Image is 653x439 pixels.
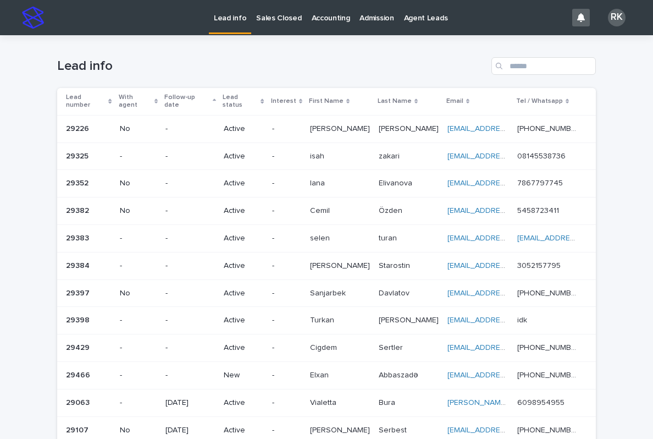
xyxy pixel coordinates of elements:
[224,179,263,188] p: Active
[517,314,529,325] p: idk
[224,398,263,408] p: Active
[120,124,157,134] p: No
[272,316,301,325] p: -
[57,307,596,334] tr: 2939829398 --Active-TurkanTurkan [PERSON_NAME][PERSON_NAME] [EMAIL_ADDRESS][DOMAIN_NAME] idkidk
[272,398,301,408] p: -
[379,177,414,188] p: Elivanova
[272,371,301,380] p: -
[378,95,412,107] p: Last Name
[517,177,565,188] p: 7867797745
[379,314,441,325] p: [PERSON_NAME]
[165,261,215,271] p: -
[517,396,567,408] p: 6098954955
[120,398,157,408] p: -
[379,259,412,271] p: Starostin
[271,95,296,107] p: Interest
[57,224,596,252] tr: 2938329383 --Active-selenselen turanturan [EMAIL_ADDRESS][DOMAIN_NAME] [EMAIL_ADDRESS][DOMAIN_NAME]
[224,289,263,298] p: Active
[379,396,397,408] p: Bura
[120,234,157,243] p: -
[310,287,348,298] p: Sanjarbek
[119,91,152,112] p: With agent
[57,58,487,74] h1: Lead info
[310,314,336,325] p: Turkan
[165,152,215,161] p: -
[223,91,258,112] p: Lead status
[165,426,215,435] p: [DATE]
[66,259,92,271] p: 29384
[447,426,572,434] a: [EMAIL_ADDRESS][DOMAIN_NAME]
[310,177,327,188] p: Iana
[66,122,91,134] p: 29226
[224,206,263,216] p: Active
[165,316,215,325] p: -
[517,122,580,134] p: [PHONE_NUMBER]
[517,259,563,271] p: 3052157795
[224,371,263,380] p: New
[272,234,301,243] p: -
[165,289,215,298] p: -
[120,343,157,353] p: -
[224,124,263,134] p: Active
[57,334,596,362] tr: 2942929429 --Active-CigdemCigdem SertlerSertler [EMAIL_ADDRESS][DOMAIN_NAME] [PHONE_NUMBER][PHONE...
[57,170,596,197] tr: 2935229352 No-Active-IanaIana ElivanovaElivanova [EMAIL_ADDRESS][DOMAIN_NAME] 78677977457867797745
[310,369,331,380] p: Elxan
[224,316,263,325] p: Active
[310,204,332,216] p: Cemil
[310,122,372,134] p: [PERSON_NAME]
[120,179,157,188] p: No
[379,287,412,298] p: Davlatov
[447,371,572,379] a: [EMAIL_ADDRESS][DOMAIN_NAME]
[517,234,641,242] a: [EMAIL_ADDRESS][DOMAIN_NAME]
[66,91,106,112] p: Lead number
[272,426,301,435] p: -
[66,341,92,353] p: 29429
[272,124,301,134] p: -
[447,234,572,242] a: [EMAIL_ADDRESS][DOMAIN_NAME]
[224,426,263,435] p: Active
[22,7,44,29] img: stacker-logo-s-only.png
[165,343,215,353] p: -
[66,396,92,408] p: 29063
[310,150,326,161] p: isah
[57,389,596,416] tr: 2906329063 -[DATE]Active-VialettaVialetta BuraBura [PERSON_NAME][EMAIL_ADDRESS][DOMAIN_NAME] 6098...
[608,9,626,26] div: RK
[310,232,332,243] p: selen
[272,343,301,353] p: -
[517,424,580,435] p: [PHONE_NUMBER]
[224,152,263,161] p: Active
[379,369,420,380] p: Abbaszadə
[379,122,441,134] p: [PERSON_NAME]
[310,396,339,408] p: Vialetta
[517,341,580,353] p: [PHONE_NUMBER]
[66,424,91,435] p: 29107
[447,262,572,270] a: [EMAIL_ADDRESS][DOMAIN_NAME]
[57,197,596,225] tr: 2938229382 No-Active-CemilCemil ÖzdenÖzden [EMAIL_ADDRESS][DOMAIN_NAME] 54587234115458723411
[165,179,215,188] p: -
[272,179,301,188] p: -
[446,95,463,107] p: Email
[224,261,263,271] p: Active
[120,261,157,271] p: -
[272,152,301,161] p: -
[447,207,572,215] a: [EMAIL_ADDRESS][DOMAIN_NAME]
[447,125,572,133] a: [EMAIL_ADDRESS][DOMAIN_NAME]
[272,206,301,216] p: -
[164,91,209,112] p: Follow-up date
[272,261,301,271] p: -
[66,287,92,298] p: 29397
[516,95,563,107] p: Tel / Whatsapp
[57,115,596,142] tr: 2922629226 No-Active-[PERSON_NAME][PERSON_NAME] [PERSON_NAME][PERSON_NAME] [EMAIL_ADDRESS][DOMAIN...
[309,95,344,107] p: First Name
[165,398,215,408] p: [DATE]
[379,341,405,353] p: Sertler
[120,316,157,325] p: -
[165,124,215,134] p: -
[517,287,580,298] p: [PHONE_NUMBER]
[310,259,372,271] p: [PERSON_NAME]
[120,289,157,298] p: No
[447,399,632,407] a: [PERSON_NAME][EMAIL_ADDRESS][DOMAIN_NAME]
[310,424,372,435] p: Abdullah Sezer Metehan
[491,57,596,75] input: Search
[57,279,596,307] tr: 2939729397 No-Active-SanjarbekSanjarbek DavlatovDavlatov [EMAIL_ADDRESS][DOMAIN_NAME] [PHONE_NUMB...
